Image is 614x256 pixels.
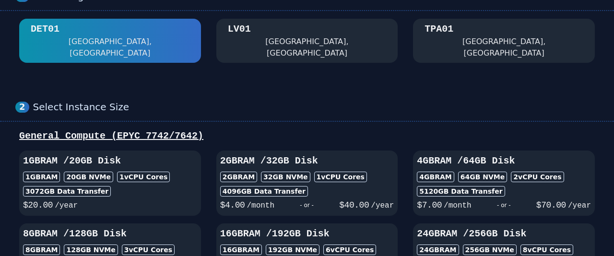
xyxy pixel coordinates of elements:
h3: 24GB RAM / 256 GB Disk [417,227,591,241]
button: 4GBRAM /64GB Disk4GBRAM64GB NVMe2vCPU Cores5120GB Data Transfer$7.00/month- or -$70.00/year [413,151,595,216]
div: [GEOGRAPHIC_DATA], [GEOGRAPHIC_DATA] [31,36,189,59]
div: [GEOGRAPHIC_DATA], [GEOGRAPHIC_DATA] [425,36,583,59]
div: 4GB RAM [417,172,454,182]
span: $ 4.00 [220,200,245,210]
span: /month [247,201,274,210]
button: LV01 [GEOGRAPHIC_DATA], [GEOGRAPHIC_DATA] [216,19,398,63]
h3: 2GB RAM / 32 GB Disk [220,154,394,168]
div: General Compute (EPYC 7742/7642) [15,129,599,143]
div: [GEOGRAPHIC_DATA], [GEOGRAPHIC_DATA] [228,36,387,59]
div: 1 vCPU Cores [314,172,367,182]
div: 2 vCPU Cores [511,172,564,182]
div: Select Instance Size [33,101,599,113]
div: 16GB RAM [220,244,262,255]
span: $ 20.00 [23,200,53,210]
div: 2GB RAM [220,172,257,182]
span: $ 7.00 [417,200,442,210]
div: TPA01 [425,23,453,36]
button: 1GBRAM /20GB Disk1GBRAM20GB NVMe1vCPU Cores3072GB Data Transfer$20.00/year [19,151,201,216]
div: LV01 [228,23,251,36]
div: 3072 GB Data Transfer [23,186,111,197]
div: 256 GB NVMe [463,244,517,255]
span: /year [568,201,591,210]
div: 8 vCPU Cores [520,244,573,255]
h3: 4GB RAM / 64 GB Disk [417,154,591,168]
div: DET01 [31,23,59,36]
h3: 16GB RAM / 192 GB Disk [220,227,394,241]
span: /year [55,201,78,210]
div: 24GB RAM [417,244,459,255]
div: 3 vCPU Cores [122,244,175,255]
h3: 1GB RAM / 20 GB Disk [23,154,197,168]
div: 192 GB NVMe [266,244,319,255]
span: $ 70.00 [536,200,566,210]
div: - or - [472,198,536,212]
div: 128 GB NVMe [64,244,118,255]
div: 8GB RAM [23,244,60,255]
div: - or - [274,198,339,212]
span: /month [444,201,472,210]
div: 2 [15,102,29,113]
span: /year [371,201,394,210]
h3: 8GB RAM / 128 GB Disk [23,227,197,241]
div: 32 GB NVMe [261,172,310,182]
button: TPA01 [GEOGRAPHIC_DATA], [GEOGRAPHIC_DATA] [413,19,595,63]
div: 1GB RAM [23,172,60,182]
div: 5120 GB Data Transfer [417,186,505,197]
button: DET01 [GEOGRAPHIC_DATA], [GEOGRAPHIC_DATA] [19,19,201,63]
div: 20 GB NVMe [64,172,113,182]
div: 64 GB NVMe [458,172,508,182]
div: 6 vCPU Cores [323,244,376,255]
span: $ 40.00 [339,200,369,210]
div: 1 vCPU Cores [117,172,170,182]
div: 4096 GB Data Transfer [220,186,308,197]
button: 2GBRAM /32GB Disk2GBRAM32GB NVMe1vCPU Cores4096GB Data Transfer$4.00/month- or -$40.00/year [216,151,398,216]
